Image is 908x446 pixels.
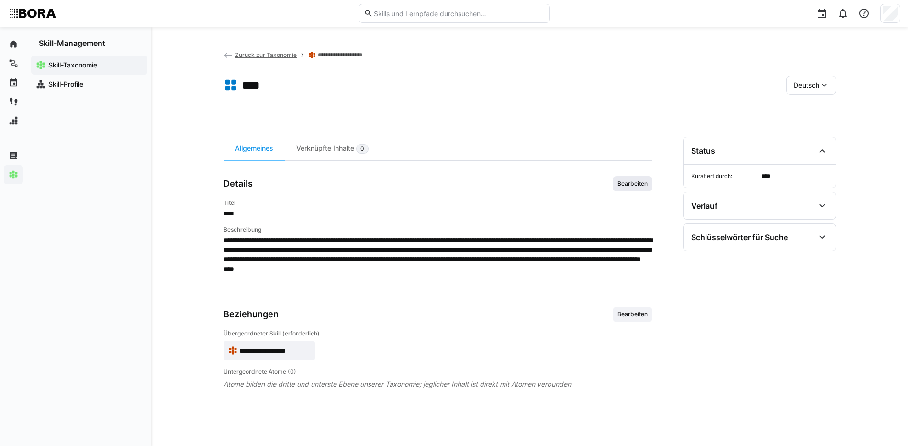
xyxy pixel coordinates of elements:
h4: Titel [224,199,652,207]
h4: Beschreibung [224,226,652,234]
span: Bearbeiten [617,180,649,188]
span: Kuratiert durch: [691,172,758,180]
div: Status [691,146,715,156]
button: Bearbeiten [613,307,652,322]
h3: Details [224,178,253,189]
h4: Übergeordneter Skill (erforderlich) [224,330,652,337]
div: Verknüpfte Inhalte [285,137,380,160]
div: Schlüsselwörter für Suche [691,233,788,242]
h3: Beziehungen [224,309,279,320]
div: Verlauf [691,201,717,211]
a: Zurück zur Taxonomie [224,51,297,58]
span: Zurück zur Taxonomie [235,51,297,58]
h4: Untergeordnete Atome (0) [224,368,652,376]
span: 0 [360,145,364,153]
input: Skills und Lernpfade durchsuchen… [373,9,544,18]
span: Deutsch [794,80,819,90]
div: Allgemeines [224,137,285,160]
span: Bearbeiten [617,311,649,318]
span: Atome bilden die dritte und unterste Ebene unserer Taxonomie; jeglicher Inhalt ist direkt mit Ato... [224,379,652,389]
button: Bearbeiten [613,176,652,191]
